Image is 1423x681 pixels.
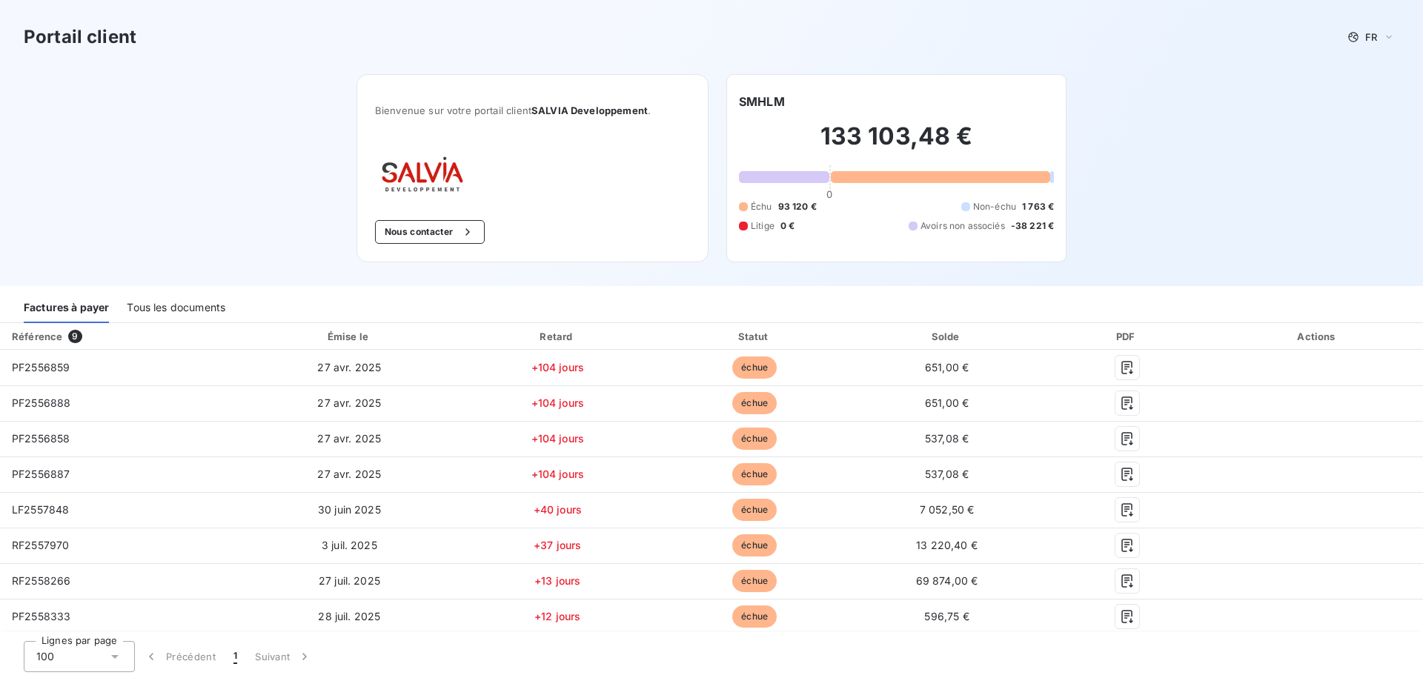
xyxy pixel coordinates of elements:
[375,104,690,116] span: Bienvenue sur votre portail client .
[531,468,585,480] span: +104 jours
[233,649,237,664] span: 1
[751,200,772,213] span: Échu
[317,468,381,480] span: 27 avr. 2025
[318,503,381,516] span: 30 juin 2025
[24,292,109,323] div: Factures à payer
[751,219,774,233] span: Litige
[244,329,455,344] div: Émise le
[924,610,969,622] span: 596,75 €
[732,570,777,592] span: échue
[317,361,381,373] span: 27 avr. 2025
[780,219,795,233] span: 0 €
[319,574,380,587] span: 27 juil. 2025
[531,432,585,445] span: +104 jours
[318,610,380,622] span: 28 juil. 2025
[68,330,82,343] span: 9
[920,503,975,516] span: 7 052,50 €
[973,200,1016,213] span: Non-échu
[36,649,54,664] span: 100
[12,432,70,445] span: PF2556858
[925,396,969,409] span: 651,00 €
[778,200,817,213] span: 93 120 €
[12,396,70,409] span: PF2556888
[317,396,381,409] span: 27 avr. 2025
[534,574,580,587] span: +13 jours
[317,432,381,445] span: 27 avr. 2025
[1011,219,1054,233] span: -38 221 €
[12,503,69,516] span: LF2557848
[534,610,580,622] span: +12 jours
[732,392,777,414] span: échue
[925,468,969,480] span: 537,08 €
[225,641,246,672] button: 1
[461,329,654,344] div: Retard
[1215,329,1420,344] div: Actions
[855,329,1039,344] div: Solde
[531,396,585,409] span: +104 jours
[534,503,582,516] span: +40 jours
[135,641,225,672] button: Précédent
[916,574,978,587] span: 69 874,00 €
[732,463,777,485] span: échue
[12,539,69,551] span: RF2557970
[916,539,978,551] span: 13 220,40 €
[531,104,648,116] span: SALVIA Developpement
[12,468,70,480] span: PF2556887
[826,188,832,200] span: 0
[732,534,777,557] span: échue
[739,122,1054,166] h2: 133 103,48 €
[732,499,777,521] span: échue
[375,152,470,196] img: Company logo
[246,641,321,672] button: Suivant
[24,24,136,50] h3: Portail client
[1022,200,1054,213] span: 1 763 €
[12,574,70,587] span: RF2558266
[660,329,849,344] div: Statut
[12,361,70,373] span: PF2556859
[322,539,377,551] span: 3 juil. 2025
[12,610,70,622] span: PF2558333
[732,356,777,379] span: échue
[739,93,785,110] h6: SMHLM
[732,428,777,450] span: échue
[1045,329,1210,344] div: PDF
[921,219,1005,233] span: Avoirs non associés
[127,292,225,323] div: Tous les documents
[1365,31,1377,43] span: FR
[732,605,777,628] span: échue
[925,361,969,373] span: 651,00 €
[925,432,969,445] span: 537,08 €
[534,539,581,551] span: +37 jours
[12,330,62,342] div: Référence
[531,361,585,373] span: +104 jours
[375,220,485,244] button: Nous contacter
